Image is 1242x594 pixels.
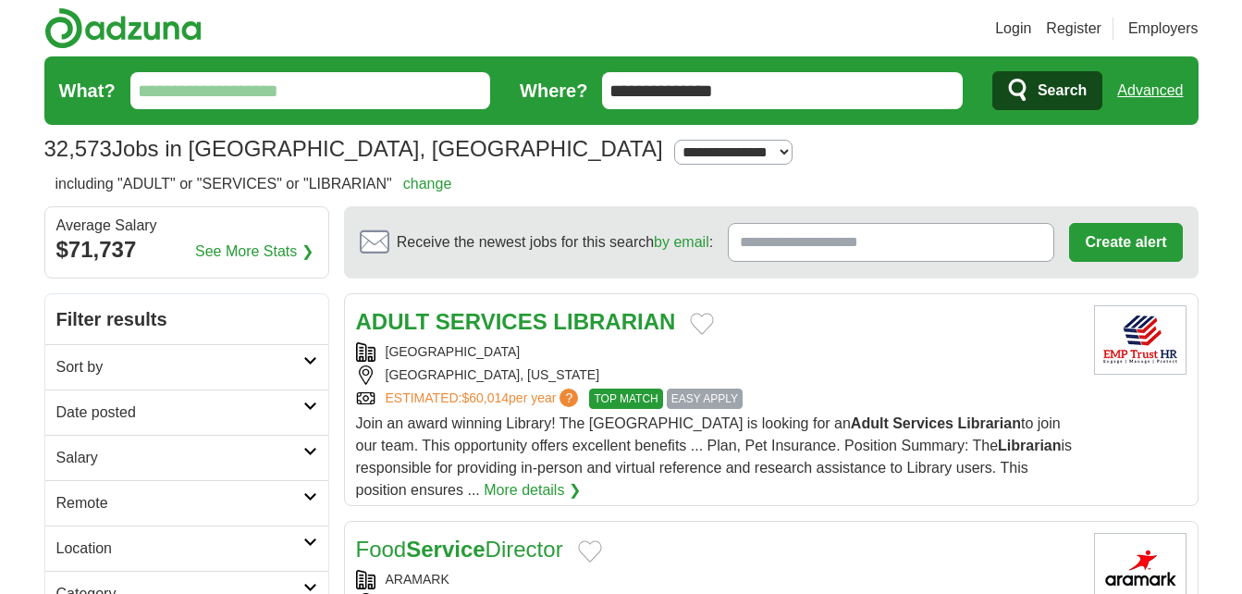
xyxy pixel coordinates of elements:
a: See More Stats ❯ [195,241,314,263]
a: Sort by [45,344,328,390]
span: TOP MATCH [589,389,662,409]
strong: Librarian [957,415,1020,431]
h1: Jobs in [GEOGRAPHIC_DATA], [GEOGRAPHIC_DATA] [44,136,663,161]
button: Create alert [1069,223,1182,262]
span: EASY APPLY [667,389,743,409]
h2: Date posted [56,402,303,424]
a: Remote [45,480,328,526]
span: Join an award winning Library! The [GEOGRAPHIC_DATA] is looking for an to join our team. This opp... [356,415,1073,498]
h2: Remote [56,492,303,514]
strong: Services [892,415,953,431]
div: $71,737 [56,233,317,266]
h2: Location [56,538,303,560]
div: [GEOGRAPHIC_DATA], [US_STATE] [356,365,1079,385]
strong: ADULT [356,309,430,334]
a: FoodServiceDirector [356,537,563,562]
label: What? [59,77,116,105]
span: $60,014 [461,390,509,405]
a: More details ❯ [484,479,581,501]
a: by email [654,234,709,250]
strong: Adult [851,415,889,431]
a: change [403,176,452,192]
a: Date posted [45,390,328,435]
button: Add to favorite jobs [690,313,714,335]
a: ARAMARK [386,572,449,587]
a: Salary [45,435,328,480]
span: Search [1038,72,1087,109]
div: [GEOGRAPHIC_DATA] [356,342,1079,362]
span: 32,573 [44,132,112,166]
a: Register [1046,18,1101,40]
h2: Filter results [45,294,328,344]
h2: Salary [56,447,303,469]
a: ADULT SERVICES LIBRARIAN [356,309,676,334]
img: Adzuna logo [44,7,202,49]
a: Login [995,18,1031,40]
a: Employers [1128,18,1199,40]
a: Advanced [1117,72,1183,109]
img: Company logo [1094,305,1187,375]
strong: LIBRARIAN [553,309,675,334]
h2: including "ADULT" or "SERVICES" or "LIBRARIAN" [55,173,452,195]
strong: SERVICES [436,309,547,334]
strong: Service [406,537,485,562]
span: Receive the newest jobs for this search : [397,231,713,254]
a: ESTIMATED:$60,014per year? [386,389,583,409]
button: Search [992,71,1102,110]
a: Location [45,526,328,571]
h2: Sort by [56,356,303,378]
strong: Librarian [998,438,1061,453]
span: ? [560,389,578,407]
button: Add to favorite jobs [578,540,602,563]
label: Where? [520,77,587,105]
div: Average Salary [56,218,317,233]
